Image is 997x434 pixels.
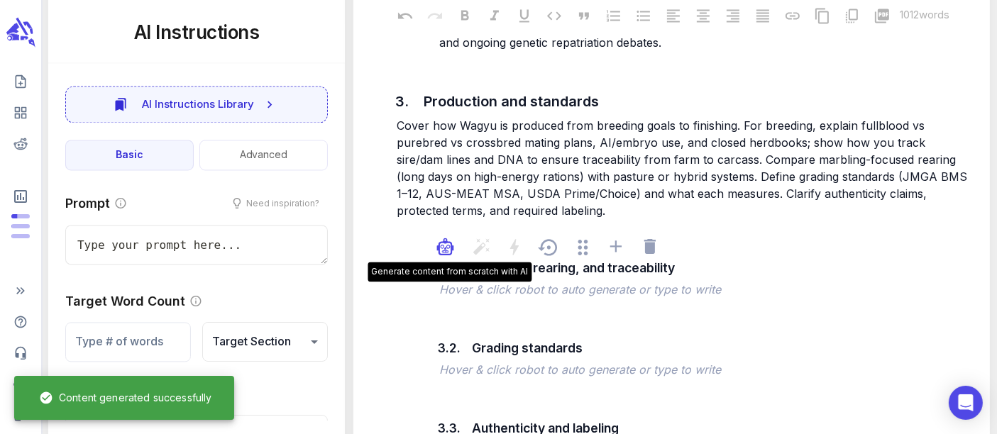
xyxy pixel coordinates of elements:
[6,403,35,428] span: Logout
[6,340,35,366] span: Contact Support
[368,262,531,282] div: Generate content from scratch with AI
[900,7,949,23] p: 1012 words
[65,86,328,123] button: AI Instructions Library
[436,228,979,301] div: Generate content from scratch with AI3.1.Breeding, rearing, and traceabilityHover & click robot t...
[142,95,254,113] span: AI Instructions Library
[202,322,328,362] div: Target Section
[65,194,110,213] p: Prompt
[468,255,942,281] div: Breeding, rearing, and traceability
[224,193,328,213] button: Need inspiration?
[436,235,978,262] div: Generate content from scratch with AI
[11,234,30,238] span: Input Tokens: 35,757 of 4,800,000 monthly tokens used. These limits are based on the last model y...
[65,291,185,311] p: Target Word Count
[65,140,194,170] button: Basic
[6,372,35,397] span: Adjust your account settings
[6,131,35,157] span: View your Reddit Intelligence add-on dashboard
[436,335,454,361] div: 3.2.
[6,100,35,126] span: View your content dashboard
[397,118,971,218] span: Cover how Wagyu is produced from breeding goals to finishing. For breeding, explain fullblood vs ...
[436,308,979,381] div: 3.2.Grading standardsHover & click robot to auto generate or type to write
[199,140,328,170] button: Advanced
[65,20,328,45] h5: AI Instructions
[394,87,413,116] div: 3.
[468,335,942,361] div: Grading standards
[6,69,35,94] span: Create new content
[949,386,983,420] div: Open Intercom Messenger
[6,182,35,211] span: View Subscription & Usage
[6,278,35,304] span: Expand Sidebar
[11,214,30,218] span: Posts: 8 of 25 monthly posts used
[11,224,30,228] span: Output Tokens: 7,515 of 600,000 monthly tokens used. These limits are based on the last model you...
[393,60,979,221] div: 3.Production and standardsCover how Wagyu is produced from breeding goals to finishing. For breed...
[65,322,191,362] input: Type # of words
[114,196,127,209] svg: Provide instructions to the AI on how to write the target section. The more specific the prompt, ...
[420,87,931,116] div: Production and standards
[6,309,35,335] span: Help Center
[28,380,223,416] div: Content generated successfully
